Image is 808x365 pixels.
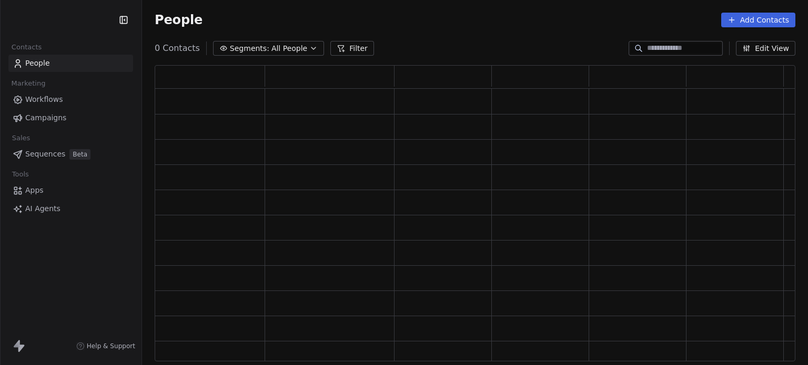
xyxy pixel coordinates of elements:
span: People [155,12,203,28]
span: Campaigns [25,112,66,123]
span: Segments: [230,43,269,54]
span: AI Agents [25,203,60,214]
button: Filter [330,41,374,56]
span: Help & Support [87,342,135,350]
a: Apps [8,182,133,199]
a: AI Agents [8,200,133,217]
span: Workflows [25,94,63,105]
a: SequencesBeta [8,145,133,163]
a: Help & Support [76,342,135,350]
a: Workflows [8,91,133,108]
span: Apps [25,185,44,196]
span: 0 Contacts [155,42,200,55]
a: People [8,55,133,72]
span: Tools [7,166,33,182]
button: Add Contacts [721,13,795,27]
span: All People [271,43,307,54]
button: Edit View [736,41,795,56]
span: Marketing [7,76,50,91]
span: People [25,58,50,69]
span: Sequences [25,149,65,160]
span: Contacts [7,39,46,55]
span: Sales [7,130,35,146]
a: Campaigns [8,109,133,127]
span: Beta [69,149,90,160]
